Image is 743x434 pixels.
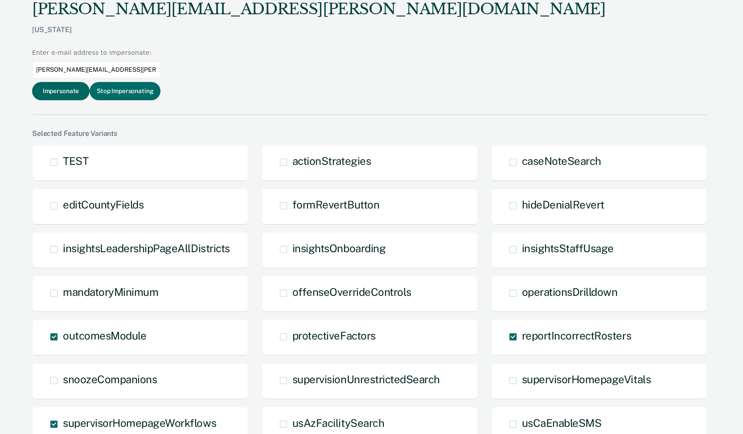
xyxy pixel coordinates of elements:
[32,82,90,100] button: Impersonate
[522,242,614,254] span: insightsStaffUsage
[63,373,157,385] span: snoozeCompanions
[292,242,386,254] span: insightsOnboarding
[522,155,601,167] span: caseNoteSearch
[63,417,216,429] span: supervisorHomepageWorkflows
[63,329,146,342] span: outcomesModule
[292,198,379,211] span: formRevertButton
[63,155,88,167] span: TEST
[292,373,440,385] span: supervisionUnrestrictedSearch
[522,329,631,342] span: reportIncorrectRosters
[32,129,707,138] div: Selected Feature Variants
[292,329,376,342] span: protectiveFactors
[522,286,618,298] span: operationsDrilldown
[292,417,384,429] span: usAzFacilitySearch
[32,48,160,57] div: Enter e-mail address to impersonate:
[32,61,160,78] input: Enter an email to impersonate...
[32,25,606,48] div: [US_STATE]
[522,198,604,211] span: hideDenialRevert
[63,198,144,211] span: editCountyFields
[90,82,160,100] button: Stop Impersonating
[292,286,411,298] span: offenseOverrideControls
[522,417,602,429] span: usCaEnableSMS
[522,373,651,385] span: supervisorHomepageVitals
[63,286,158,298] span: mandatoryMinimum
[292,155,371,167] span: actionStrategies
[63,242,230,254] span: insightsLeadershipPageAllDistricts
